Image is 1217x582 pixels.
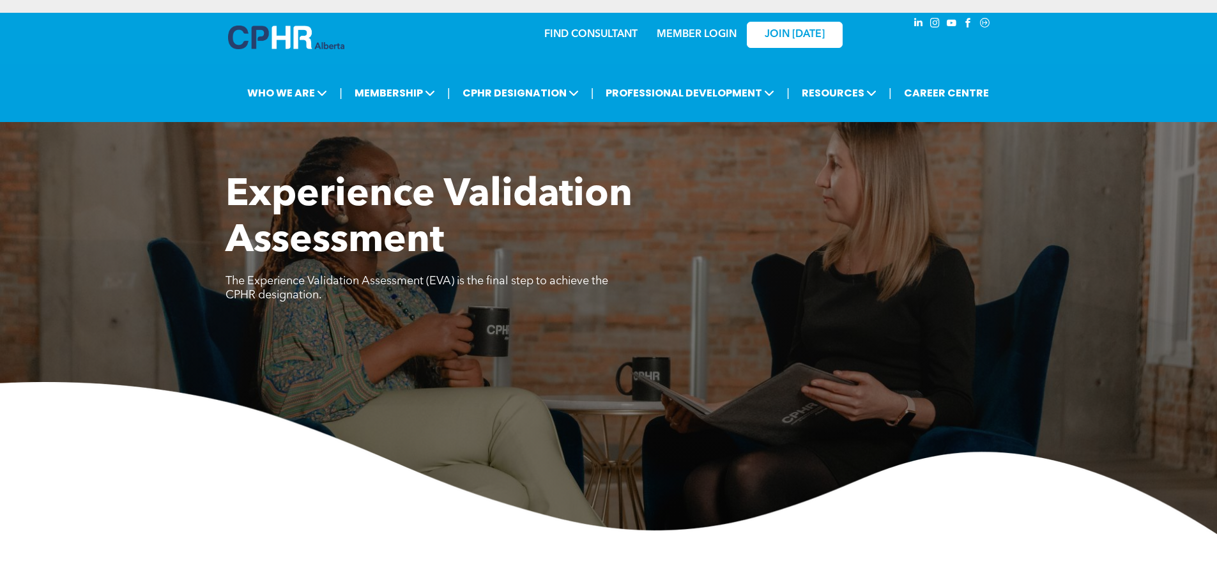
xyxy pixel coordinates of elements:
[928,16,942,33] a: instagram
[351,81,439,105] span: MEMBERSHIP
[226,176,632,261] span: Experience Validation Assessment
[765,29,825,41] span: JOIN [DATE]
[912,16,926,33] a: linkedin
[591,80,594,106] li: |
[747,22,843,48] a: JOIN [DATE]
[961,16,976,33] a: facebook
[243,81,331,105] span: WHO WE ARE
[798,81,880,105] span: RESOURCES
[978,16,992,33] a: Social network
[459,81,583,105] span: CPHR DESIGNATION
[945,16,959,33] a: youtube
[786,80,790,106] li: |
[339,80,342,106] li: |
[602,81,778,105] span: PROFESSIONAL DEVELOPMENT
[544,29,638,40] a: FIND CONSULTANT
[657,29,737,40] a: MEMBER LOGIN
[228,26,344,49] img: A blue and white logo for cp alberta
[900,81,993,105] a: CAREER CENTRE
[226,275,608,301] span: The Experience Validation Assessment (EVA) is the final step to achieve the CPHR designation.
[447,80,450,106] li: |
[889,80,892,106] li: |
